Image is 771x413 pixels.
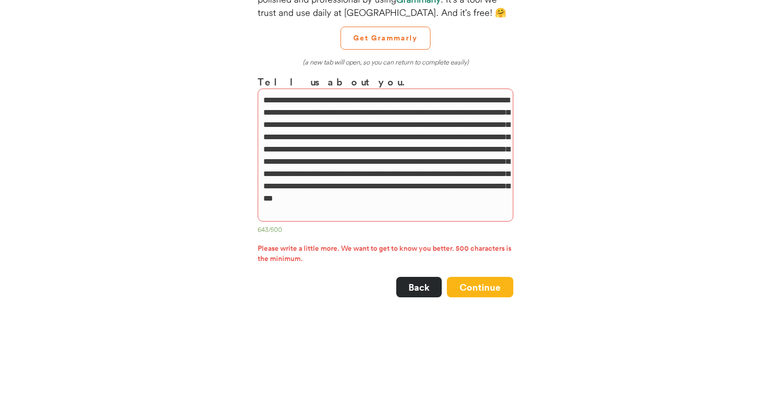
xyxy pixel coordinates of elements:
[258,226,513,236] div: 643/500
[258,74,513,89] h3: Tell us about you.
[396,277,442,297] button: Back
[341,27,430,50] button: Get Grammarly
[447,277,513,297] button: Continue
[303,58,469,66] em: (a new tab will open, so you can return to complete easily)
[258,244,513,267] div: Please write a little more. We want to get to know you better. 500 characters is the minimum.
